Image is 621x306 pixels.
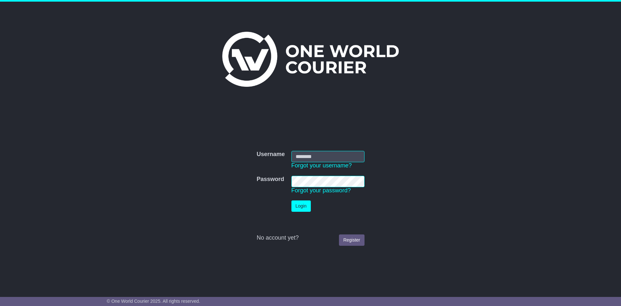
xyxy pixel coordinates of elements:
label: Username [256,151,285,158]
span: © One World Courier 2025. All rights reserved. [107,299,200,304]
a: Register [339,234,364,246]
img: One World [222,32,399,87]
label: Password [256,176,284,183]
button: Login [291,200,311,212]
a: Forgot your password? [291,187,351,194]
a: Forgot your username? [291,162,352,169]
div: No account yet? [256,234,364,242]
